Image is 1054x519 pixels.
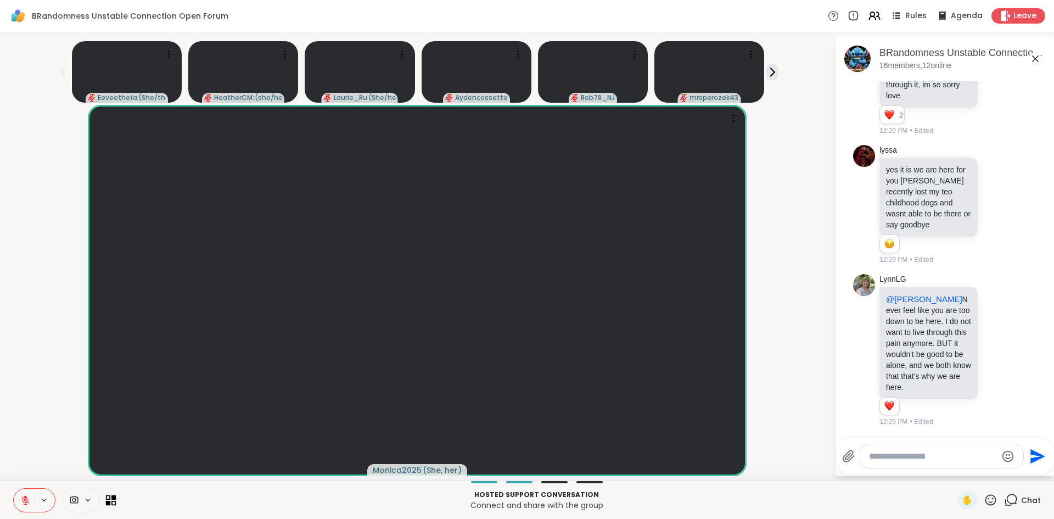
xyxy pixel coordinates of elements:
span: Chat [1021,495,1041,506]
p: 16 members, 12 online [879,60,951,71]
span: Edited [915,255,933,265]
span: HeatherCM24 [214,93,254,102]
img: BRandomness Unstable Connection Open Forum, Oct 12 [844,46,871,72]
span: ( She, her ) [423,465,462,476]
span: ( She/they ) [138,93,166,102]
div: Reaction list [880,398,899,415]
span: 12:29 PM [879,417,907,427]
span: Aydencossette [455,93,508,102]
img: https://sharewell-space-live.sfo3.digitaloceanspaces.com/user-generated/cd0780da-9294-4886-a675-3... [853,274,875,296]
span: ( She/her or anything else ) [368,93,396,102]
button: Reactions: sad [883,239,895,248]
span: Monica2025 [373,465,422,476]
span: ( she/her ) [255,93,282,102]
div: Reaction list [880,106,899,124]
span: 12:29 PM [879,126,907,136]
button: Reactions: love [883,402,895,411]
a: lyssa [879,145,897,156]
span: audio-muted [571,94,579,102]
span: audio-muted [680,94,687,102]
span: Leave [1013,10,1036,21]
span: @[PERSON_NAME] [886,294,962,304]
p: Connect and share with the group [122,500,951,511]
span: Rules [905,10,927,21]
span: Edited [915,126,933,136]
span: 12:29 PM [879,255,907,265]
span: Eeveethefairy [98,93,137,102]
img: ShareWell Logomark [9,7,27,25]
div: BRandomness Unstable Connection Open Forum, [DATE] [879,46,1046,60]
span: audio-muted [88,94,96,102]
button: Reactions: love [883,110,895,119]
p: yes it is we are here for you [PERSON_NAME] recently lost my teo childhood dogs and wasnt able to... [886,164,971,230]
span: ✋ [962,494,973,507]
span: audio-muted [324,94,332,102]
span: • [910,255,912,265]
button: Send [1024,444,1049,468]
div: Reaction list [880,235,899,253]
p: Hosted support conversation [122,490,951,500]
textarea: Type your message [869,451,997,462]
span: • [910,417,912,427]
span: 2 [899,110,904,120]
a: LynnLG [879,274,906,285]
span: Edited [915,417,933,427]
span: audio-muted [445,94,453,102]
span: BRandomness Unstable Connection Open Forum [32,10,228,21]
span: Laurie_Ru [334,93,367,102]
span: • [910,126,912,136]
span: Rob78_NJ [581,93,615,102]
span: audio-muted [204,94,212,102]
p: Never feel like you are too down to be here. I do not want to live through this pain anymore. BUT... [886,294,971,393]
span: Agenda [951,10,983,21]
span: mrsperozek43 [689,93,738,102]
img: https://sharewell-space-live.sfo3.digitaloceanspaces.com/user-generated/5ec7d22b-bff4-42bd-9ffa-4... [853,145,875,167]
button: Emoji picker [1001,450,1014,463]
